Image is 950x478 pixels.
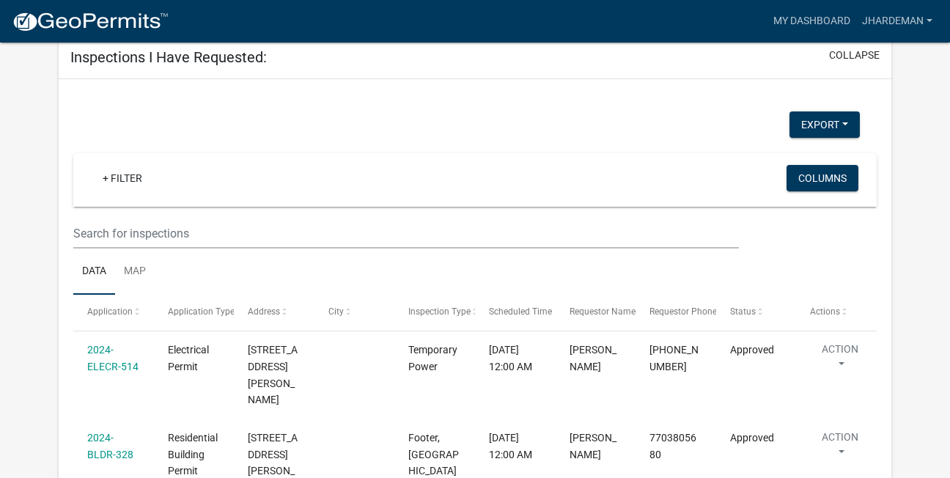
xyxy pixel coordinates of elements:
[475,295,556,330] datatable-header-cell: Scheduled Time
[649,306,717,317] span: Requestor Phone
[730,432,774,444] span: Approved
[767,7,856,35] a: My Dashboard
[570,306,636,317] span: Requestor Name
[314,295,395,330] datatable-header-cell: City
[408,306,471,317] span: Inspection Type
[115,249,155,295] a: Map
[810,430,870,466] button: Action
[91,165,154,191] a: + Filter
[730,306,756,317] span: Status
[649,432,696,460] span: 7703805680
[489,432,532,460] span: 01/03/2025, 12:00 AM
[570,344,616,372] span: Michael Brown
[489,344,532,372] span: 11/07/2024, 12:00 AM
[787,165,858,191] button: Columns
[408,344,457,372] span: Temporary Power
[408,432,459,477] span: Footer,Slab House
[636,295,716,330] datatable-header-cell: Requestor Phone
[73,218,740,249] input: Search for inspections
[649,344,699,372] span: 770-380-5680
[829,48,880,63] button: collapse
[856,7,938,35] a: jhardeman
[810,342,870,378] button: Action
[489,306,552,317] span: Scheduled Time
[73,295,154,330] datatable-header-cell: Application
[87,306,133,317] span: Application
[796,295,877,330] datatable-header-cell: Actions
[87,432,133,460] a: 2024-BLDR-328
[248,344,298,405] span: 102 EDWARDS ST
[394,295,475,330] datatable-header-cell: Inspection Type
[168,432,218,477] span: Residential Building Permit
[70,48,267,66] h5: Inspections I Have Requested:
[234,295,314,330] datatable-header-cell: Address
[153,295,234,330] datatable-header-cell: Application Type
[328,306,344,317] span: City
[730,344,774,356] span: Approved
[168,344,209,372] span: Electrical Permit
[570,432,616,460] span: Michael Brown
[810,306,840,317] span: Actions
[789,111,860,138] button: Export
[248,306,280,317] span: Address
[168,306,235,317] span: Application Type
[555,295,636,330] datatable-header-cell: Requestor Name
[716,295,797,330] datatable-header-cell: Status
[73,249,115,295] a: Data
[87,344,139,372] a: 2024-ELECR-514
